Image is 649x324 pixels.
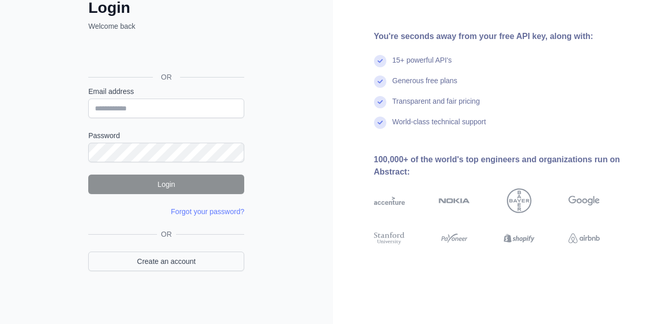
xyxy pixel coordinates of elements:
label: Password [88,130,244,141]
span: OR [157,229,176,239]
a: Create an account [88,252,244,271]
p: Welcome back [88,21,244,31]
div: You're seconds away from your free API key, along with: [374,30,633,43]
img: stanford university [374,231,405,246]
div: 100,000+ of the world's top engineers and organizations run on Abstract: [374,154,633,178]
img: check mark [374,117,386,129]
div: Generous free plans [392,75,458,96]
span: OR [153,72,180,82]
label: Email address [88,86,244,97]
div: 15+ powerful API's [392,55,452,75]
img: google [568,188,600,213]
iframe: Przycisk Zaloguj się przez Google [83,43,247,65]
img: nokia [439,188,470,213]
img: accenture [374,188,405,213]
button: Login [88,175,244,194]
img: payoneer [439,231,470,246]
div: World-class technical support [392,117,486,137]
img: shopify [504,231,535,246]
img: check mark [374,96,386,108]
img: check mark [374,75,386,88]
img: check mark [374,55,386,67]
img: airbnb [568,231,600,246]
img: bayer [507,188,532,213]
div: Transparent and fair pricing [392,96,480,117]
a: Forgot your password? [171,207,244,216]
